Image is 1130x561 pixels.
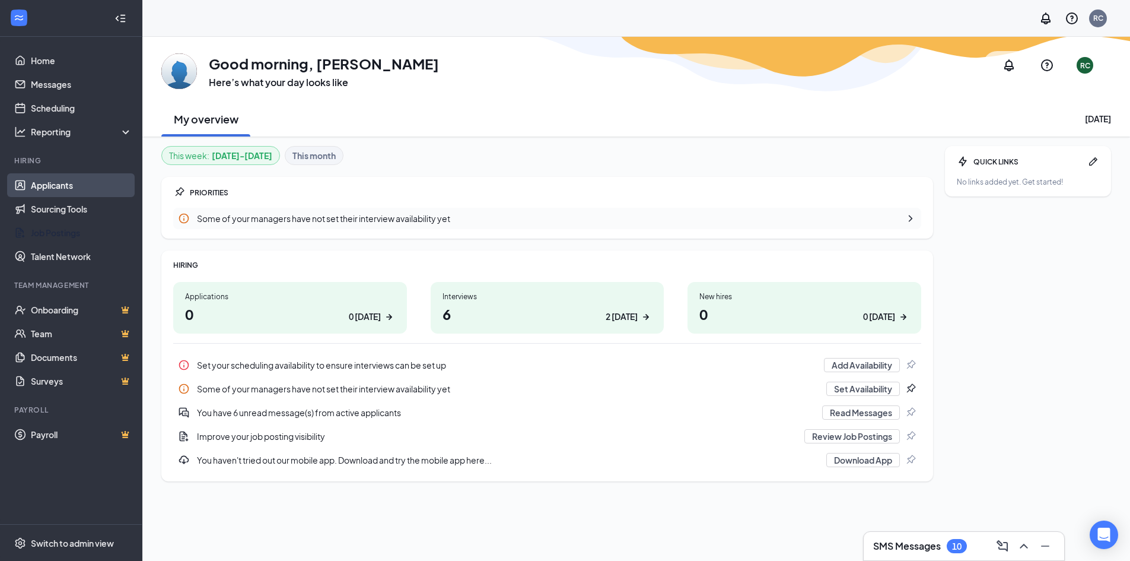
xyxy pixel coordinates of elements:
div: RC [1093,13,1103,23]
h2: My overview [174,112,238,126]
svg: Pin [905,407,916,419]
div: Payroll [14,405,130,415]
a: Applications00 [DATE]ArrowRight [173,282,407,334]
svg: ChevronRight [905,213,916,224]
a: Messages [31,72,132,96]
svg: Settings [14,537,26,549]
div: Some of your managers have not set their interview availability yet [197,383,819,395]
div: 0 [DATE] [863,310,895,323]
svg: DocumentAdd [178,430,190,442]
a: Job Postings [31,221,132,245]
svg: Pin [173,186,185,198]
div: You haven't tried out our mobile app. Download and try the mobile app here... [173,448,921,472]
div: Team Management [14,280,130,290]
svg: Collapse [114,12,126,24]
div: 2 [DATE] [606,310,638,323]
div: Some of your managers have not set their interview availability yet [173,377,921,401]
button: Add Availability [824,358,900,372]
div: You have 6 unread message(s) from active applicants [197,407,815,419]
svg: Pen [1087,156,1099,167]
a: DoubleChatActiveYou have 6 unread message(s) from active applicantsRead MessagesPin [173,401,921,424]
h3: SMS Messages [873,540,941,553]
svg: Notifications [1039,11,1053,26]
svg: ArrowRight [897,311,909,323]
div: Hiring [14,156,130,166]
div: 10 [952,541,962,552]
a: DocumentAddImprove your job posting visibilityReview Job PostingsPin [173,424,921,448]
a: OnboardingCrown [31,298,132,322]
a: SurveysCrown [31,369,132,393]
div: Improve your job posting visibility [173,424,921,448]
button: ChevronUp [1014,537,1033,556]
div: This week : [169,149,272,162]
div: Some of your managers have not set their interview availability yet [173,208,921,229]
svg: Pin [905,383,916,395]
b: This month [292,149,336,162]
div: You haven't tried out our mobile app. Download and try the mobile app here... [197,454,819,466]
a: DownloadYou haven't tried out our mobile app. Download and try the mobile app here...Download AppPin [173,448,921,472]
div: [DATE] [1085,113,1111,125]
a: New hires00 [DATE]ArrowRight [687,282,921,334]
a: DocumentsCrown [31,346,132,369]
svg: QuestionInfo [1065,11,1079,26]
svg: ChevronUp [1017,539,1031,553]
div: QUICK LINKS [973,157,1083,167]
h1: Good morning, [PERSON_NAME] [209,53,439,74]
button: Minimize [1036,537,1055,556]
div: Open Intercom Messenger [1090,521,1118,549]
button: Read Messages [822,405,900,420]
button: ComposeMessage [993,537,1012,556]
a: Scheduling [31,96,132,120]
svg: ArrowRight [640,311,652,323]
a: Interviews62 [DATE]ArrowRight [431,282,664,334]
svg: Analysis [14,126,26,138]
h1: 0 [699,304,909,324]
svg: ComposeMessage [995,539,1010,553]
a: Home [31,49,132,72]
h3: Here’s what your day looks like [209,76,439,89]
svg: Info [178,359,190,371]
a: InfoSet your scheduling availability to ensure interviews can be set upAdd AvailabilityPin [173,353,921,377]
h1: 0 [185,304,395,324]
svg: Download [178,454,190,466]
svg: Pin [905,430,916,442]
svg: ArrowRight [383,311,395,323]
button: Set Availability [826,382,900,396]
svg: QuestionInfo [1040,58,1054,72]
button: Download App [826,453,900,467]
div: Set your scheduling availability to ensure interviews can be set up [197,359,817,371]
div: You have 6 unread message(s) from active applicants [173,401,921,424]
div: HIRING [173,260,921,270]
div: Some of your managers have not set their interview availability yet [197,213,897,224]
div: Improve your job posting visibility [197,430,797,442]
div: No links added yet. Get started! [957,177,1099,187]
a: TeamCrown [31,322,132,346]
div: Applications [185,291,395,302]
a: InfoSome of your managers have not set their interview availability yetSet AvailabilityPin [173,377,921,401]
svg: Minimize [1038,539,1052,553]
a: InfoSome of your managers have not set their interview availability yetChevronRight [173,208,921,229]
a: Sourcing Tools [31,197,132,221]
div: RC [1080,61,1090,71]
svg: DoubleChatActive [178,407,190,419]
div: Switch to admin view [31,537,114,549]
a: Talent Network [31,245,132,268]
div: Set your scheduling availability to ensure interviews can be set up [173,353,921,377]
div: New hires [699,291,909,302]
svg: Pin [905,359,916,371]
svg: Info [178,383,190,395]
svg: WorkstreamLogo [13,12,25,24]
a: PayrollCrown [31,423,132,446]
svg: Pin [905,454,916,466]
div: PRIORITIES [190,188,921,198]
svg: Notifications [1002,58,1016,72]
img: Reta Corbin [161,53,197,89]
a: Applicants [31,173,132,197]
div: 0 [DATE] [349,310,381,323]
b: [DATE] - [DATE] [212,149,272,162]
div: Reporting [31,126,133,138]
button: Review Job Postings [804,429,900,443]
svg: Bolt [957,156,969,167]
svg: Info [178,213,190,224]
div: Interviews [443,291,652,302]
